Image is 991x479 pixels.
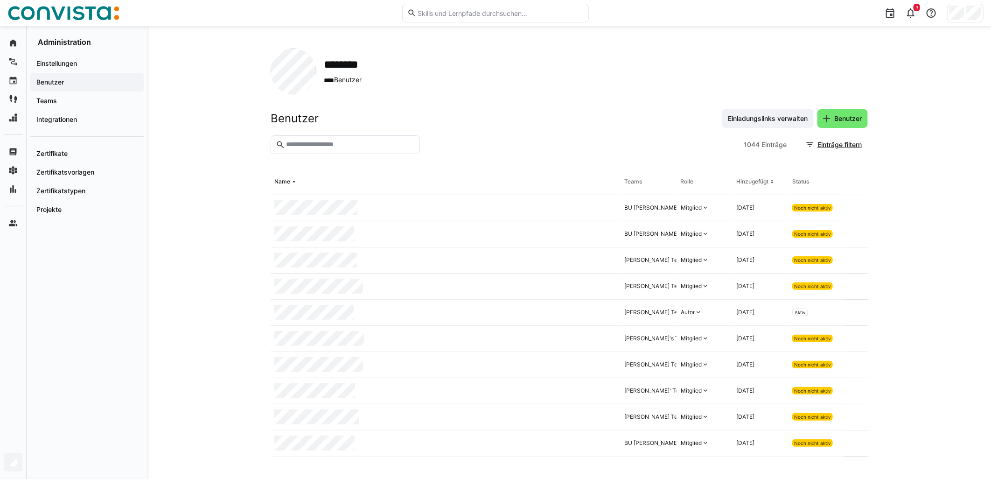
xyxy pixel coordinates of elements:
[761,140,787,149] span: Einträge
[681,230,702,238] div: Mitglied
[726,114,809,123] span: Einladungslinks verwalten
[681,335,702,342] div: Mitglied
[794,440,831,446] span: Noch nicht aktiv
[801,135,868,154] button: Einträge filtern
[624,204,743,211] div: BU [PERSON_NAME], [PERSON_NAME] Team
[795,310,806,315] span: Aktiv
[833,114,863,123] span: Benutzer
[624,256,685,264] div: [PERSON_NAME] Team
[624,361,685,368] div: [PERSON_NAME] Team
[744,140,760,149] span: 1044
[736,387,754,394] span: [DATE]
[274,178,290,185] div: Name
[624,178,642,185] div: Teams
[271,112,319,126] h2: Benutzer
[736,204,754,211] span: [DATE]
[736,256,754,263] span: [DATE]
[794,257,831,263] span: Noch nicht aktiv
[794,205,831,211] span: Noch nicht aktiv
[792,178,809,185] div: Status
[681,256,702,264] div: Mitglied
[794,362,831,367] span: Noch nicht aktiv
[736,230,754,237] span: [DATE]
[681,387,702,394] div: Mitglied
[794,388,831,394] span: Noch nicht aktiv
[624,413,685,421] div: [PERSON_NAME] Team
[624,335,690,342] div: [PERSON_NAME]'s Team
[624,230,743,238] div: BU [PERSON_NAME], [PERSON_NAME] Team
[681,361,702,368] div: Mitglied
[794,414,831,420] span: Noch nicht aktiv
[681,439,702,447] div: Mitglied
[624,282,743,290] div: [PERSON_NAME] Team, BU [PERSON_NAME]
[681,204,702,211] div: Mitglied
[624,439,743,447] div: BU [PERSON_NAME], [PERSON_NAME] Team
[681,309,695,316] div: Autor
[736,178,768,185] div: Hinzugefügt
[681,413,702,421] div: Mitglied
[417,9,584,17] input: Skills und Lernpfade durchsuchen…
[736,413,754,420] span: [DATE]
[680,178,693,185] div: Rolle
[915,5,918,10] span: 3
[624,309,749,316] div: [PERSON_NAME] Team, [PERSON_NAME] Team
[794,231,831,237] span: Noch nicht aktiv
[736,282,754,289] span: [DATE]
[817,109,868,128] button: Benutzer
[794,283,831,289] span: Noch nicht aktiv
[794,336,831,341] span: Noch nicht aktiv
[816,140,863,149] span: Einträge filtern
[736,439,754,446] span: [DATE]
[736,309,754,316] span: [DATE]
[681,282,702,290] div: Mitglied
[624,387,744,394] div: [PERSON_NAME]' Team, BU [PERSON_NAME]
[324,75,370,85] span: Benutzer
[736,361,754,368] span: [DATE]
[722,109,814,128] button: Einladungslinks verwalten
[736,335,754,342] span: [DATE]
